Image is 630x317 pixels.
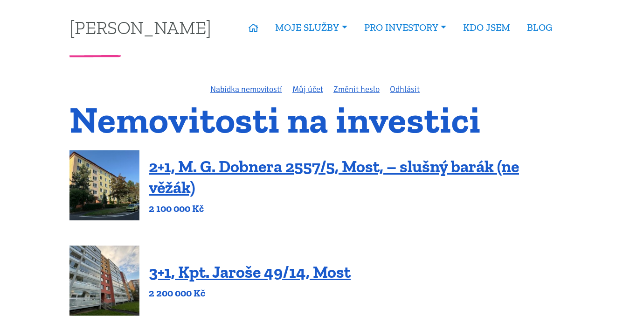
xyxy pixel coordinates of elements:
a: Odhlásit [390,84,420,94]
a: PRO INVESTORY [356,17,455,38]
a: [PERSON_NAME] [69,18,211,36]
a: MOJE SLUŽBY [267,17,355,38]
a: Nabídka nemovitostí [210,84,282,94]
a: 3+1, Kpt. Jaroše 49/14, Most [149,262,351,282]
a: 2+1, M. G. Dobnera 2557/5, Most, – slušný barák (ne věžák) [149,156,519,197]
p: 2 200 000 Kč [149,287,351,300]
a: Změnit heslo [333,84,380,94]
a: Můj účet [292,84,323,94]
a: BLOG [519,17,561,38]
p: 2 100 000 Kč [149,202,561,215]
a: KDO JSEM [455,17,519,38]
h1: Nemovitosti na investici [69,104,561,135]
